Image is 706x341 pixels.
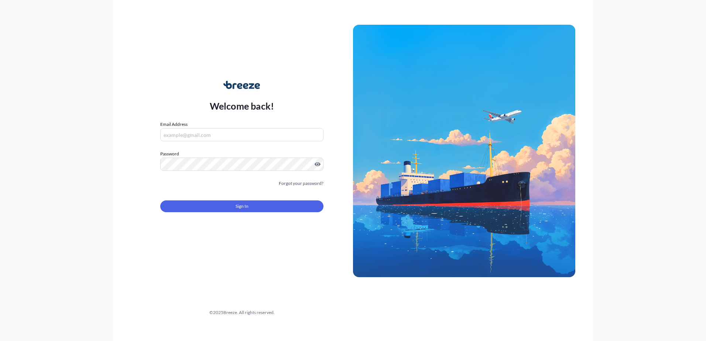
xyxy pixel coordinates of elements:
[315,161,321,167] button: Show password
[279,180,323,187] a: Forgot your password?
[160,150,323,158] label: Password
[236,203,249,210] span: Sign In
[160,121,188,128] label: Email Address
[131,309,353,316] div: © 2025 Breeze. All rights reserved.
[353,25,575,277] img: Ship illustration
[160,128,323,141] input: example@gmail.com
[210,100,274,112] p: Welcome back!
[160,200,323,212] button: Sign In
